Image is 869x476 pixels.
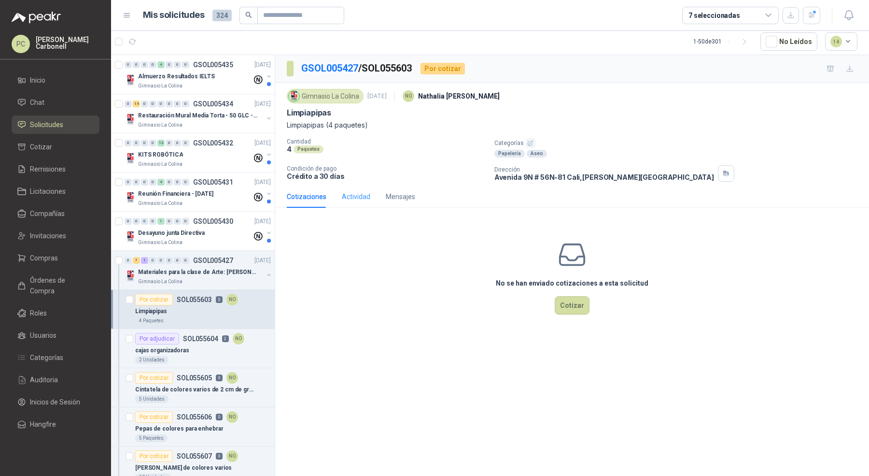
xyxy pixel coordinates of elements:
[135,317,168,325] div: 4 Paquetes
[693,34,753,49] div: 1 - 50 de 301
[174,218,181,225] div: 0
[226,372,238,384] div: NO
[141,218,148,225] div: 0
[111,290,275,329] a: Por cotizarSOL0556030NOLimpiapipas4 Paquetes
[135,411,173,423] div: Por cotizar
[177,296,212,303] p: SOL055603
[418,91,500,101] p: Nathalia [PERSON_NAME]
[135,307,167,316] p: Limpiapipas
[301,61,413,76] p: / SOL055603
[193,257,233,264] p: GSOL005427
[133,218,140,225] div: 0
[12,415,99,433] a: Hangfire
[254,178,271,187] p: [DATE]
[555,296,589,315] button: Cotizar
[12,271,99,300] a: Órdenes de Compra
[182,140,189,146] div: 0
[166,179,173,186] div: 0
[138,278,182,286] p: Gimnasio La Colina
[138,229,205,238] p: Desayuno junta Directiva
[289,91,299,101] img: Company Logo
[133,61,140,68] div: 0
[254,139,271,148] p: [DATE]
[138,121,182,129] p: Gimnasio La Colina
[166,140,173,146] div: 0
[125,114,136,125] img: Company Logo
[12,35,30,53] div: PC
[135,424,223,433] p: Pepas de colores para enhebrar
[494,138,865,148] p: Categorías
[135,434,168,442] div: 5 Paquetes
[12,304,99,322] a: Roles
[254,60,271,70] p: [DATE]
[245,12,252,18] span: search
[12,348,99,367] a: Categorías
[386,191,415,202] div: Mensajes
[174,140,181,146] div: 0
[216,414,223,420] p: 0
[125,257,132,264] div: 0
[125,74,136,86] img: Company Logo
[30,419,56,430] span: Hangfire
[193,179,233,186] p: GSOL005431
[216,296,223,303] p: 0
[138,268,258,277] p: Materiales para la clase de Arte: [PERSON_NAME]
[254,256,271,265] p: [DATE]
[166,61,173,68] div: 0
[212,10,232,21] span: 324
[125,59,273,90] a: 0 0 0 0 4 0 0 0 GSOL005435[DATE] Company LogoAlmuerzo Resultados IELTSGimnasio La Colina
[177,453,212,460] p: SOL055607
[157,179,165,186] div: 4
[30,397,80,407] span: Inicios de Sesión
[125,140,132,146] div: 0
[287,165,487,172] p: Condición de pago
[420,63,465,74] div: Por cotizar
[367,92,387,101] p: [DATE]
[174,101,181,107] div: 0
[30,330,56,341] span: Usuarios
[193,101,233,107] p: GSOL005434
[125,98,273,129] a: 0 14 0 0 0 0 0 0 GSOL005434[DATE] Company LogoRestauración Mural Media Torta - 50 GLC - URGENTEGi...
[222,335,229,342] p: 2
[294,145,323,153] div: Paquetes
[12,115,99,134] a: Solicitudes
[30,308,47,318] span: Roles
[182,179,189,186] div: 0
[135,346,189,355] p: cajas organizadoras
[301,62,358,74] a: GSOL005427
[30,119,63,130] span: Solicitudes
[233,333,244,345] div: NO
[133,179,140,186] div: 0
[30,375,58,385] span: Auditoria
[135,450,173,462] div: Por cotizar
[527,150,547,158] div: Aseo
[12,182,99,201] a: Licitaciones
[12,138,99,156] a: Cotizar
[182,101,189,107] div: 0
[30,275,90,296] span: Órdenes de Compra
[133,101,140,107] div: 14
[125,137,273,168] a: 0 0 0 0 13 0 0 0 GSOL005432[DATE] Company LogoKITS ROBÓTICAGimnasio La Colina
[135,294,173,305] div: Por cotizar
[182,61,189,68] div: 0
[496,278,648,288] h3: No se han enviado cotizaciones a esta solicitud
[157,218,165,225] div: 1
[111,407,275,447] a: Por cotizarSOL0556060NOPepas de colores para enhebrar5 Paquetes
[254,100,271,109] p: [DATE]
[182,257,189,264] div: 0
[135,356,168,364] div: 2 Unidades
[12,204,99,223] a: Compañías
[133,140,140,146] div: 0
[226,450,238,462] div: NO
[494,173,714,181] p: Avenida 9N # 56N-81 Cali , [PERSON_NAME][GEOGRAPHIC_DATA]
[141,101,148,107] div: 0
[174,61,181,68] div: 0
[135,333,179,345] div: Por adjudicar
[125,270,136,282] img: Company Logo
[688,10,740,21] div: 7 seleccionadas
[157,257,165,264] div: 0
[138,82,182,90] p: Gimnasio La Colina
[226,411,238,423] div: NO
[135,463,232,473] p: [PERSON_NAME] de colores varios
[30,231,66,241] span: Invitaciones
